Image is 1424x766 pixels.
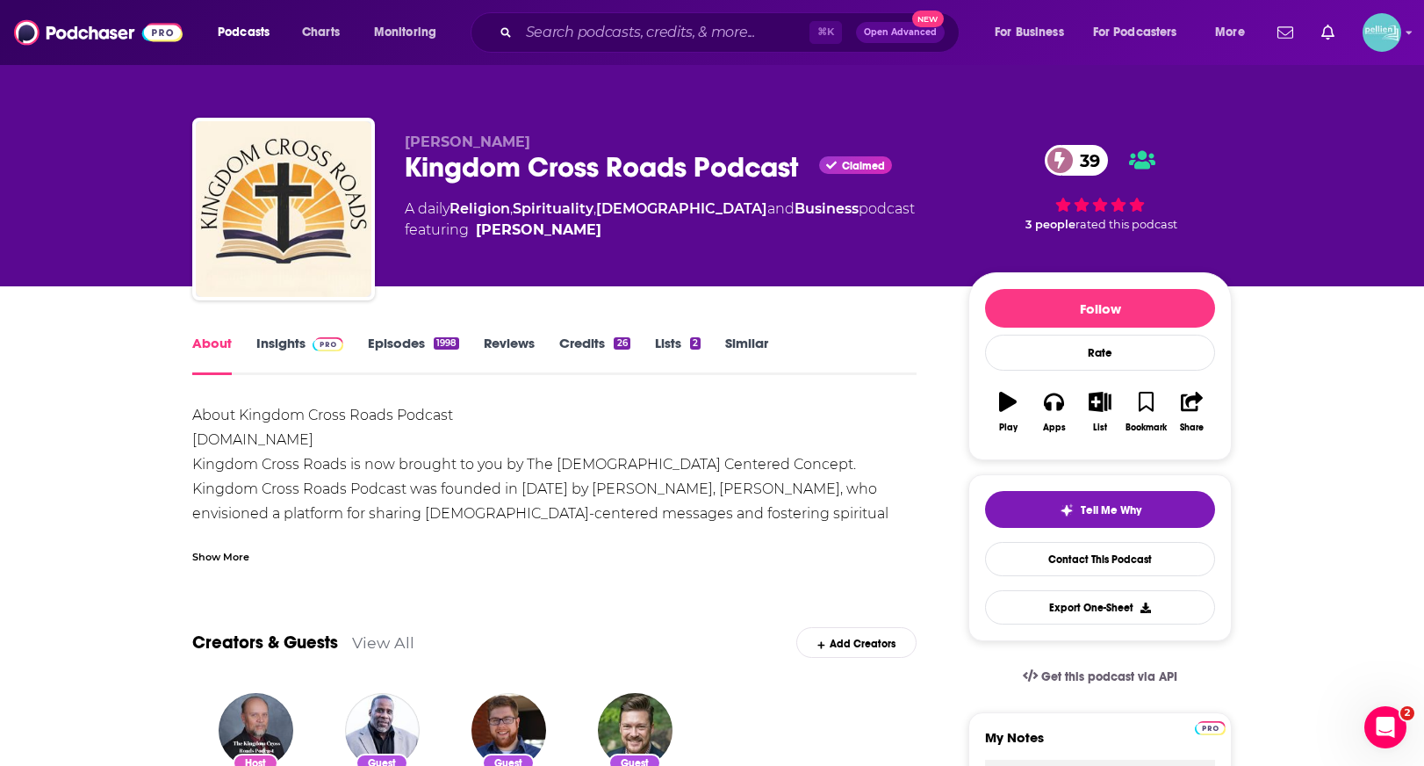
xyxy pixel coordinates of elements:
button: Show profile menu [1363,13,1401,52]
a: Lists2 [655,335,701,375]
button: open menu [362,18,459,47]
button: Share [1169,380,1215,444]
span: , [593,200,596,217]
button: Open AdvancedNew [856,22,945,43]
span: New [912,11,944,27]
img: tell me why sparkle [1060,503,1074,517]
div: Add Creators [796,627,917,658]
iframe: Intercom live chat [1364,706,1406,748]
span: and [767,200,795,217]
img: Podchaser Pro [313,337,343,351]
button: Apps [1031,380,1076,444]
a: Show notifications dropdown [1314,18,1341,47]
button: open menu [205,18,292,47]
img: Kingdom Cross Roads Podcast [196,121,371,297]
span: , [510,200,513,217]
span: For Business [995,20,1064,45]
a: View All [352,633,414,652]
a: 39 [1045,145,1109,176]
a: InsightsPodchaser Pro [256,335,343,375]
button: open menu [1082,18,1203,47]
div: A daily podcast [405,199,915,241]
button: tell me why sparkleTell Me Why [985,491,1215,528]
div: Play [999,423,1018,433]
span: Charts [302,20,340,45]
button: Export One-Sheet [985,590,1215,625]
span: Monitoring [374,20,436,45]
a: Charts [291,18,350,47]
a: About [192,335,232,375]
a: Religion [449,200,510,217]
a: Spirituality [513,200,593,217]
span: ⌘ K [809,21,842,44]
button: Bookmark [1123,380,1169,444]
div: 26 [614,337,629,350]
span: Tell Me Why [1081,503,1141,517]
img: Podchaser - Follow, Share and Rate Podcasts [14,16,183,49]
a: Reviews [484,335,535,375]
div: Share [1180,423,1204,433]
a: Robert Thibodeau [476,220,601,241]
span: 2 [1400,706,1414,720]
button: Follow [985,289,1215,328]
div: 2 [690,337,701,350]
a: Similar [725,335,768,375]
a: Get this podcast via API [1009,655,1191,698]
a: [DEMOGRAPHIC_DATA] [596,200,767,217]
span: Podcasts [218,20,270,45]
a: Business [795,200,859,217]
span: Get this podcast via API [1041,669,1177,684]
span: 3 people [1025,218,1075,231]
div: 39 3 peoplerated this podcast [968,134,1232,242]
span: 39 [1062,145,1109,176]
a: Pro website [1195,719,1226,735]
button: open menu [1203,18,1267,47]
div: Bookmark [1126,423,1167,433]
label: My Notes [985,729,1215,760]
a: Show notifications dropdown [1270,18,1300,47]
button: List [1077,380,1123,444]
span: featuring [405,220,915,241]
span: [PERSON_NAME] [405,134,530,150]
span: For Podcasters [1093,20,1177,45]
div: Search podcasts, credits, & more... [487,12,976,53]
input: Search podcasts, credits, & more... [519,18,809,47]
div: List [1093,423,1107,433]
img: User Profile [1363,13,1401,52]
button: Play [985,380,1031,444]
a: Contact This Podcast [985,542,1215,576]
button: open menu [982,18,1086,47]
img: Podchaser Pro [1195,721,1226,735]
a: Credits26 [559,335,629,375]
div: 1998 [434,337,459,350]
span: Logged in as JessicaPellien [1363,13,1401,52]
span: rated this podcast [1075,218,1177,231]
div: Apps [1043,423,1066,433]
a: [DOMAIN_NAME] [192,431,313,448]
span: Open Advanced [864,28,937,37]
span: More [1215,20,1245,45]
span: Claimed [842,162,885,170]
a: Creators & Guests [192,632,338,654]
div: Rate [985,335,1215,371]
a: Episodes1998 [368,335,459,375]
